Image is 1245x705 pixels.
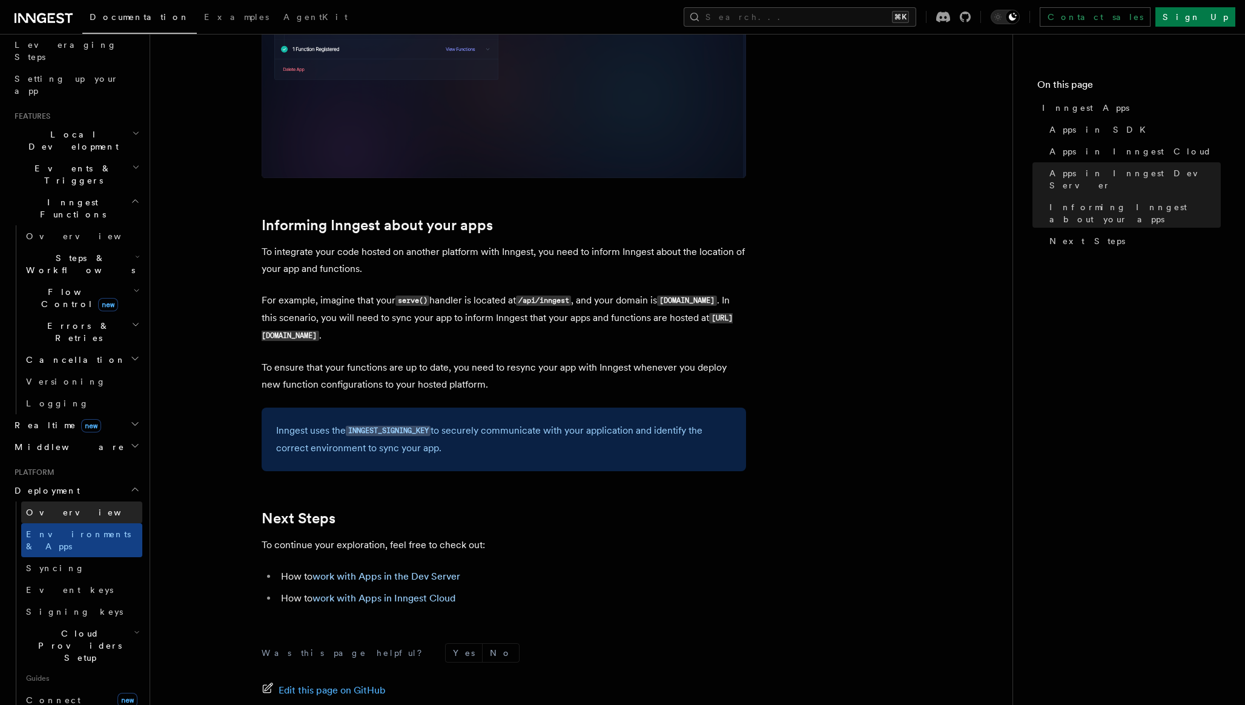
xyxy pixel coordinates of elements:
[21,320,131,344] span: Errors & Retries
[276,422,731,457] p: Inngest uses the to securely communicate with your application and identify the correct environme...
[15,40,117,62] span: Leveraging Steps
[10,68,142,102] a: Setting up your app
[1045,196,1221,230] a: Informing Inngest about your apps
[21,669,142,688] span: Guides
[26,377,106,386] span: Versioning
[21,252,135,276] span: Steps & Workflows
[21,523,142,557] a: Environments & Apps
[21,281,142,315] button: Flow Controlnew
[10,480,142,501] button: Deployment
[312,592,455,604] a: work with Apps in Inngest Cloud
[21,627,134,664] span: Cloud Providers Setup
[346,425,431,436] a: INNGEST_SIGNING_KEY
[1049,167,1221,191] span: Apps in Inngest Dev Server
[10,441,125,453] span: Middleware
[277,568,746,585] li: How to
[262,359,746,393] p: To ensure that your functions are up to date, you need to resync your app with Inngest whenever y...
[1045,230,1221,252] a: Next Steps
[1049,235,1125,247] span: Next Steps
[262,647,431,659] p: Was this page helpful?
[1155,7,1235,27] a: Sign Up
[26,399,89,408] span: Logging
[21,225,142,247] a: Overview
[1040,7,1151,27] a: Contact sales
[21,392,142,414] a: Logging
[10,34,142,68] a: Leveraging Steps
[10,128,132,153] span: Local Development
[26,529,131,551] span: Environments & Apps
[312,571,460,582] a: work with Apps in the Dev Server
[446,644,482,662] button: Yes
[516,296,571,306] code: /api/inngest
[21,623,142,669] button: Cloud Providers Setup
[262,217,493,234] a: Informing Inngest about your apps
[26,508,151,517] span: Overview
[892,11,909,23] kbd: ⌘K
[1049,201,1221,225] span: Informing Inngest about your apps
[21,286,133,310] span: Flow Control
[262,243,746,277] p: To integrate your code hosted on another platform with Inngest, you need to inform Inngest about ...
[10,485,80,497] span: Deployment
[10,124,142,157] button: Local Development
[262,682,386,699] a: Edit this page on GitHub
[21,579,142,601] a: Event keys
[991,10,1020,24] button: Toggle dark mode
[98,298,118,311] span: new
[26,695,81,705] span: Connect
[483,644,519,662] button: No
[10,468,54,477] span: Platform
[262,537,746,554] p: To continue your exploration, feel free to check out:
[21,501,142,523] a: Overview
[10,419,101,431] span: Realtime
[279,682,386,699] span: Edit this page on GitHub
[10,157,142,191] button: Events & Triggers
[10,196,131,220] span: Inngest Functions
[10,414,142,436] button: Realtimenew
[82,4,197,34] a: Documentation
[21,557,142,579] a: Syncing
[197,4,276,33] a: Examples
[26,607,123,617] span: Signing keys
[346,426,431,436] code: INNGEST_SIGNING_KEY
[684,7,916,27] button: Search...⌘K
[204,12,269,22] span: Examples
[26,231,151,241] span: Overview
[657,296,716,306] code: [DOMAIN_NAME]
[10,436,142,458] button: Middleware
[81,419,101,432] span: new
[21,315,142,349] button: Errors & Retries
[21,349,142,371] button: Cancellation
[1045,162,1221,196] a: Apps in Inngest Dev Server
[1045,141,1221,162] a: Apps in Inngest Cloud
[21,354,126,366] span: Cancellation
[1045,119,1221,141] a: Apps in SDK
[21,371,142,392] a: Versioning
[21,601,142,623] a: Signing keys
[1037,97,1221,119] a: Inngest Apps
[1049,145,1212,157] span: Apps in Inngest Cloud
[90,12,190,22] span: Documentation
[10,162,132,187] span: Events & Triggers
[1037,78,1221,97] h4: On this page
[10,111,50,121] span: Features
[15,74,119,96] span: Setting up your app
[276,4,355,33] a: AgentKit
[10,225,142,414] div: Inngest Functions
[26,563,85,573] span: Syncing
[21,247,142,281] button: Steps & Workflows
[1049,124,1153,136] span: Apps in SDK
[10,191,142,225] button: Inngest Functions
[1042,102,1129,114] span: Inngest Apps
[277,590,746,607] li: How to
[262,292,746,345] p: For example, imagine that your handler is located at , and your domain is . In this scenario, you...
[283,12,348,22] span: AgentKit
[26,585,113,595] span: Event keys
[395,296,429,306] code: serve()
[262,510,335,527] a: Next Steps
